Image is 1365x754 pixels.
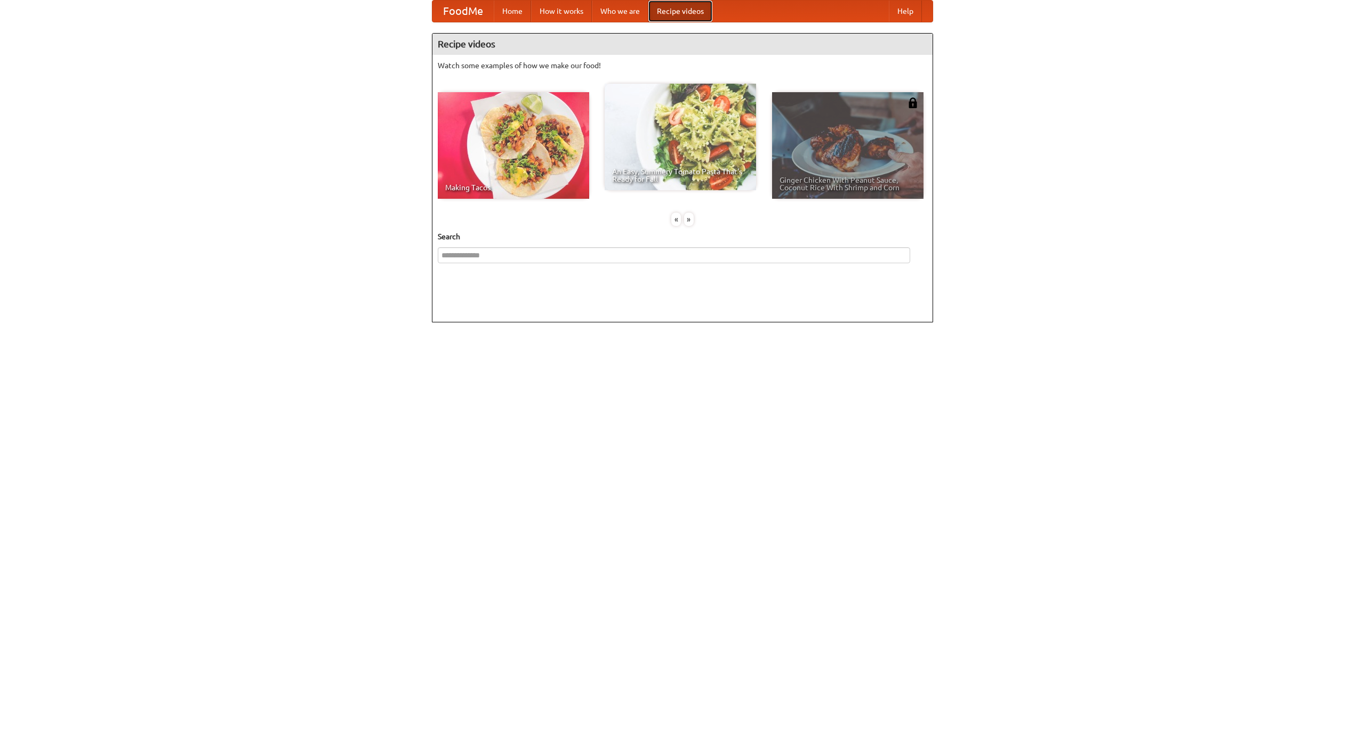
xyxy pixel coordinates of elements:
span: Making Tacos [445,184,582,191]
div: « [671,213,681,226]
a: FoodMe [432,1,494,22]
h5: Search [438,231,927,242]
img: 483408.png [908,98,918,108]
a: How it works [531,1,592,22]
a: Help [889,1,922,22]
h4: Recipe videos [432,34,933,55]
a: An Easy, Summery Tomato Pasta That's Ready for Fall [605,84,756,190]
a: Making Tacos [438,92,589,199]
p: Watch some examples of how we make our food! [438,60,927,71]
a: Who we are [592,1,648,22]
div: » [684,213,694,226]
a: Recipe videos [648,1,712,22]
span: An Easy, Summery Tomato Pasta That's Ready for Fall [612,168,749,183]
a: Home [494,1,531,22]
